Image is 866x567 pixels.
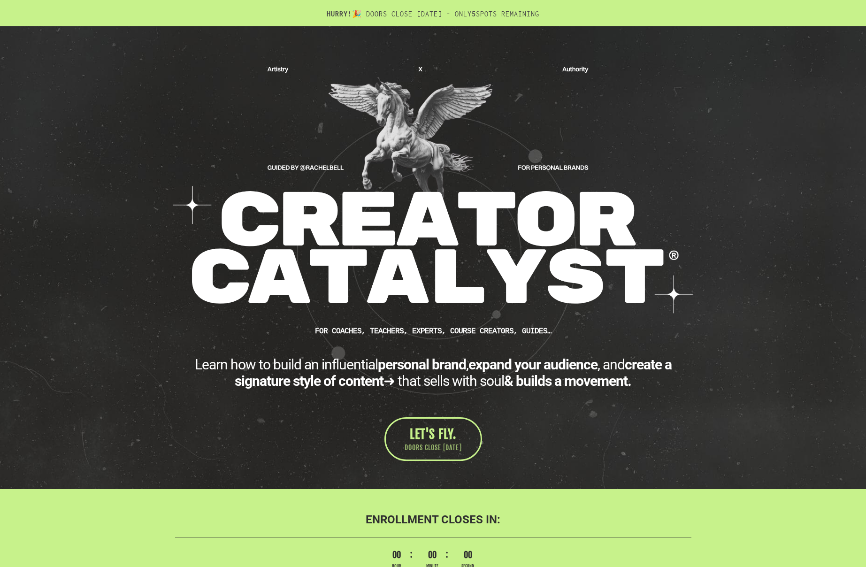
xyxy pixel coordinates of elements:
b: FOR Coaches, teachers, experts, course creators, guides… [315,327,552,335]
b: ENROLLMENT CLOSES IN: [366,513,500,526]
span: 00 [383,549,410,561]
b: expand your audience [468,356,598,373]
b: HURRY! [327,10,352,18]
span: 00 [455,549,481,561]
div: Learn how to build an influential , , and ➜ that sells with soul [175,356,691,389]
b: 5 [472,10,476,18]
b: & builds a movement. [504,373,631,389]
b: personal brand [378,356,466,373]
span: LET'S FLY. [410,427,456,442]
a: LET'S FLY. DOORS CLOSE [DATE] [384,417,482,461]
h2: 🎉 DOORS CLOSE [DATE] - ONLY SPOTS REMAINING [175,9,691,26]
b: create a signature style of content [235,356,672,389]
span: 00 [419,549,445,561]
span: DOORS CLOSE [DATE] [405,443,462,452]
